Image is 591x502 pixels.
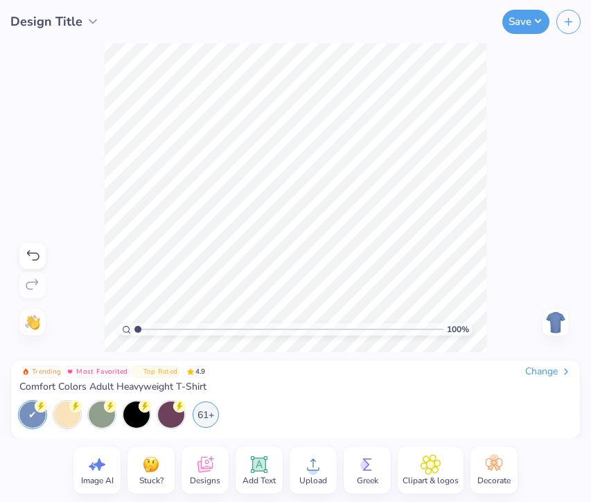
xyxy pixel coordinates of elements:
img: Most Favorited sort [67,368,73,375]
button: Badge Button [131,365,181,378]
div: Change [525,365,572,378]
span: Image AI [81,475,114,486]
span: Comfort Colors Adult Heavyweight T-Shirt [19,381,206,393]
div: 61+ [193,401,219,428]
span: Clipart & logos [403,475,459,486]
span: Upload [299,475,327,486]
span: 4.9 [183,365,209,378]
img: Trending sort [22,368,29,375]
button: Save [502,10,549,34]
button: Badge Button [64,365,130,378]
img: Stuck? [141,454,161,475]
span: Design Title [10,12,82,31]
span: 100 % [447,323,469,336]
button: Badge Button [19,365,64,378]
span: Designs [190,475,220,486]
span: Greek [357,475,378,486]
span: Add Text [242,475,276,486]
span: Top Rated [143,368,178,375]
span: Trending [32,368,61,375]
span: Decorate [477,475,511,486]
span: Stuck? [139,475,164,486]
span: Most Favorited [76,368,127,375]
img: Back [545,311,567,334]
img: Top Rated sort [134,368,141,375]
